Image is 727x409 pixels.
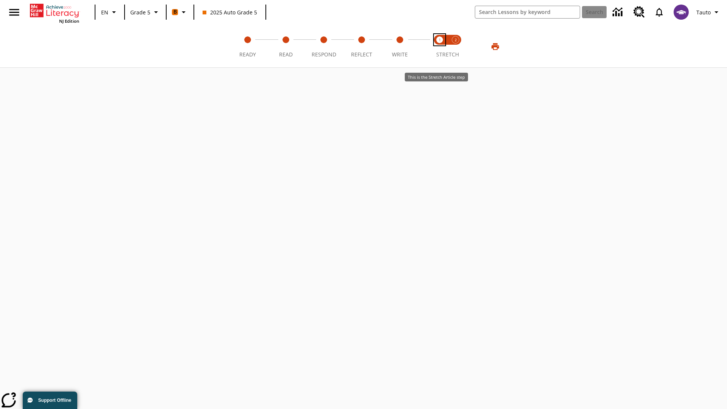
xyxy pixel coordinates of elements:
[693,5,724,19] button: Profile/Settings
[696,8,711,16] span: Tauto
[38,398,71,403] span: Support Offline
[483,40,507,53] button: Print
[312,51,336,58] span: Respond
[279,51,293,58] span: Read
[3,1,25,23] button: Open side menu
[226,26,270,67] button: Ready step 1 of 5
[302,26,346,67] button: Respond step 3 of 5
[436,51,459,58] span: STRETCH
[475,6,580,18] input: search field
[340,26,384,67] button: Reflect step 4 of 5
[649,2,669,22] a: Notifications
[351,51,372,58] span: Reflect
[173,7,177,17] span: B
[674,5,689,20] img: avatar image
[169,5,191,19] button: Boost Class color is orange. Change class color
[669,2,693,22] button: Select a new avatar
[101,8,108,16] span: EN
[239,51,256,58] span: Ready
[392,51,408,58] span: Write
[98,5,122,19] button: Language: EN, Select a language
[439,37,441,42] text: 1
[23,392,77,409] button: Support Offline
[455,37,457,42] text: 2
[127,5,164,19] button: Grade: Grade 5, Select a grade
[203,8,257,16] span: 2025 Auto Grade 5
[59,18,79,24] span: NJ Edition
[264,26,307,67] button: Read step 2 of 5
[130,8,150,16] span: Grade 5
[30,2,79,24] div: Home
[429,26,451,67] button: Stretch Read step 1 of 2
[445,26,466,67] button: Stretch Respond step 2 of 2
[608,2,629,23] a: Data Center
[378,26,422,67] button: Write step 5 of 5
[629,2,649,22] a: Resource Center, Will open in new tab
[405,73,468,81] div: This is the Stretch Article step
